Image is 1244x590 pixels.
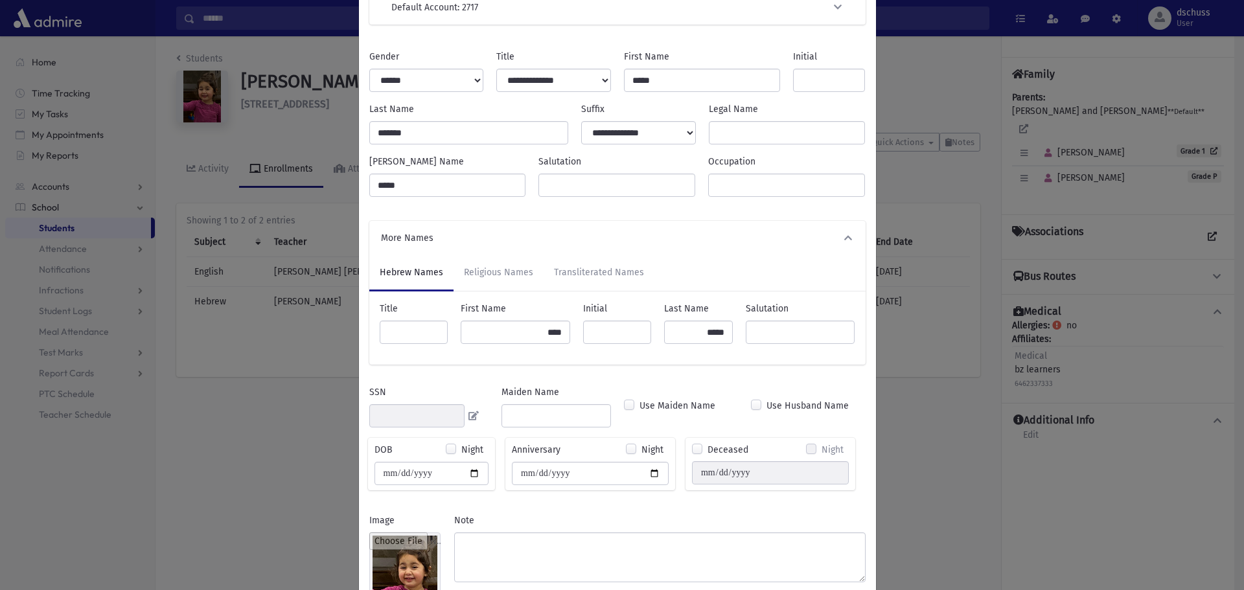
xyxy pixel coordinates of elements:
span: Default Account: 2717 [391,1,478,14]
label: Legal Name [709,102,758,116]
label: Title [380,302,398,315]
button: Default Account: 2717 [390,1,845,14]
label: Salutation [746,302,789,315]
label: Last Name [664,302,709,315]
label: Last Name [369,102,414,116]
a: Hebrew Names [369,255,454,291]
label: Initial [793,50,817,63]
button: More Names [380,231,855,245]
label: [PERSON_NAME] Name [369,155,464,168]
label: Night [822,443,844,457]
label: Anniversary [512,443,560,457]
a: Religious Names [454,255,544,291]
label: Initial [583,302,607,315]
label: Night [461,443,483,457]
label: DOB [374,443,393,457]
label: Gender [369,50,399,63]
label: Deceased [708,443,748,457]
label: Maiden Name [501,385,559,399]
a: Transliterated Names [544,255,654,291]
label: Night [641,443,663,457]
label: Salutation [538,155,581,168]
label: Occupation [708,155,755,168]
label: Use Maiden Name [639,399,715,413]
label: First Name [624,50,669,63]
label: Use Husband Name [766,399,849,413]
label: Image [369,514,395,527]
span: More Names [381,231,433,245]
label: First Name [461,302,506,315]
label: SSN [369,385,386,399]
label: Suffix [581,102,605,116]
label: Note [454,514,474,527]
label: Title [496,50,514,63]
